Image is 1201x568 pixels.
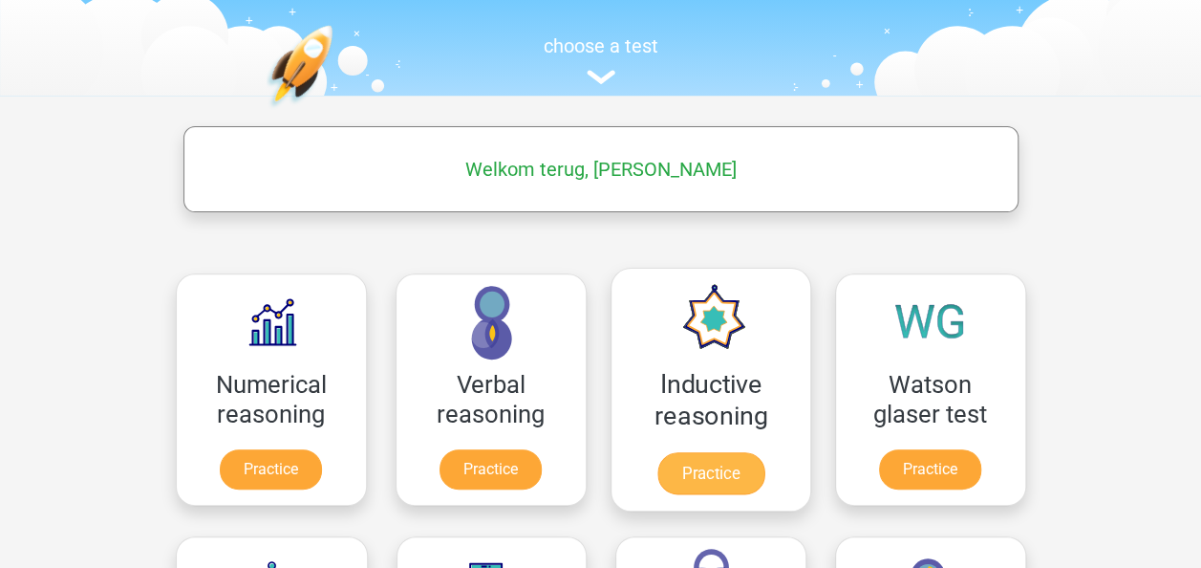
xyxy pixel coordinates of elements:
[879,449,981,490] a: Practice
[161,34,1040,85] a: choose a test
[440,449,542,490] a: Practice
[220,449,322,490] a: Practice
[267,25,407,198] img: practice
[161,34,1040,57] h5: choose a test
[587,70,615,84] img: assessment
[193,158,1009,181] h5: Welkom terug, [PERSON_NAME]
[656,452,763,494] a: Practice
